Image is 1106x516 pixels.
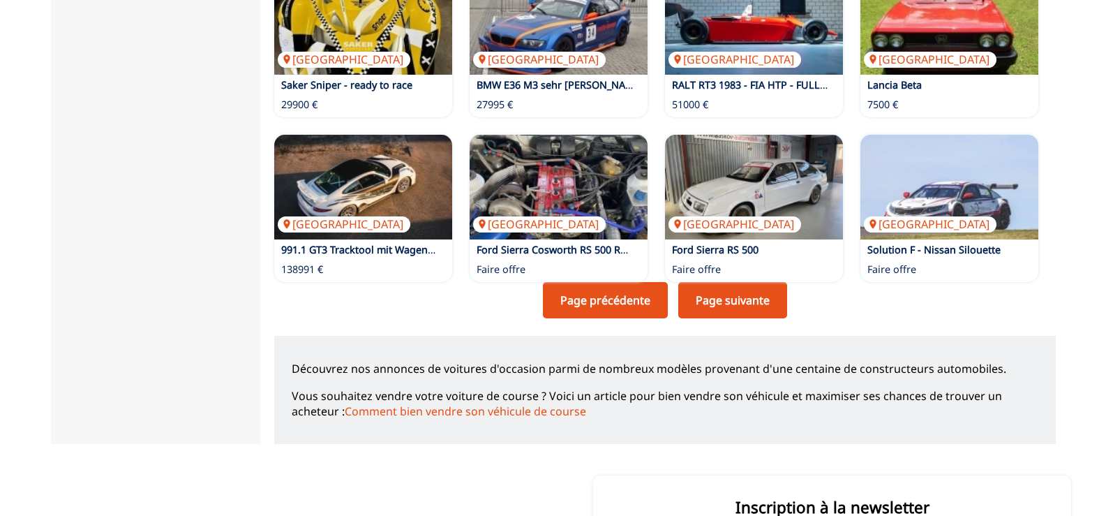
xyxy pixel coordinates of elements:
p: Faire offre [477,263,525,277]
a: Ford Sierra Cosworth RS 500 Replica [477,243,648,256]
img: 991.1 GT3 Tracktool mit Wagenpass und StVZO [274,135,452,239]
a: Ford Sierra RS 500 [672,243,758,256]
a: 991.1 GT3 Tracktool mit Wagenpass und StVZO [281,243,502,256]
p: [GEOGRAPHIC_DATA] [864,216,996,232]
a: 991.1 GT3 Tracktool mit Wagenpass und StVZO[GEOGRAPHIC_DATA] [274,135,452,239]
a: Page suivante [678,282,787,318]
img: Ford Sierra Cosworth RS 500 Replica [470,135,648,239]
a: RALT RT3 1983 - FIA HTP - FULLY REVISED [672,78,869,91]
img: Solution F - Nissan Silouette [860,135,1038,239]
a: BMW E36 M3 sehr [PERSON_NAME] und erfolgreich [477,78,720,91]
p: Faire offre [867,263,916,277]
p: [GEOGRAPHIC_DATA] [473,216,606,232]
img: Ford Sierra RS 500 [665,135,843,239]
p: [GEOGRAPHIC_DATA] [278,216,410,232]
p: Faire offre [672,263,721,277]
p: [GEOGRAPHIC_DATA] [473,52,606,67]
a: Comment bien vendre son véhicule de course [345,404,586,419]
p: [GEOGRAPHIC_DATA] [278,52,410,67]
a: Page précédente [543,282,668,318]
p: Vous souhaitez vendre votre voiture de course ? Voici un article pour bien vendre son véhicule et... [292,388,1038,420]
p: [GEOGRAPHIC_DATA] [668,216,801,232]
p: 29900 € [281,98,317,112]
a: Lancia Beta [867,78,922,91]
p: 27995 € [477,98,513,112]
p: [GEOGRAPHIC_DATA] [668,52,801,67]
p: 7500 € [867,98,898,112]
a: Saker Sniper - ready to race [281,78,412,91]
a: Ford Sierra RS 500[GEOGRAPHIC_DATA] [665,135,843,239]
p: [GEOGRAPHIC_DATA] [864,52,996,67]
a: Ford Sierra Cosworth RS 500 Replica[GEOGRAPHIC_DATA] [470,135,648,239]
p: Découvrez nos annonces de voitures d'occasion parmi de nombreux modèles provenant d'une centaine ... [292,361,1038,376]
p: 138991 € [281,263,323,277]
a: Solution F - Nissan Silouette[GEOGRAPHIC_DATA] [860,135,1038,239]
a: Solution F - Nissan Silouette [867,243,1001,256]
p: 51000 € [672,98,708,112]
